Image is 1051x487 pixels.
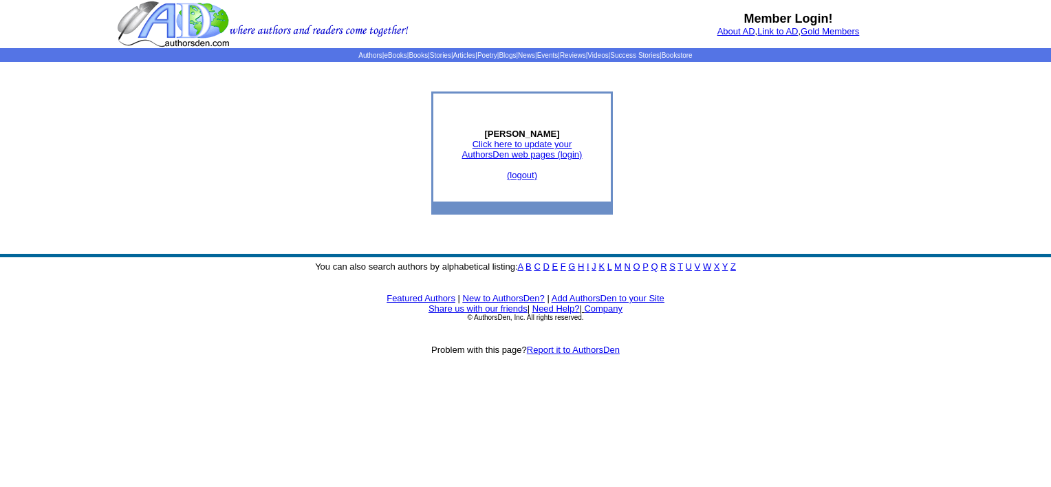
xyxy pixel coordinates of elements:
[651,261,658,272] a: Q
[592,261,596,272] a: J
[561,261,566,272] a: F
[499,52,516,59] a: Blogs
[537,52,559,59] a: Events
[429,303,528,314] a: Share us with our friends
[642,261,648,272] a: P
[744,12,833,25] b: Member Login!
[633,261,640,272] a: O
[560,52,586,59] a: Reviews
[587,52,608,59] a: Videos
[598,261,605,272] a: K
[409,52,428,59] a: Books
[527,345,620,355] a: Report it to AuthorsDen
[315,261,736,272] font: You can also search authors by alphabetical listing:
[462,139,583,160] a: Click here to update yourAuthorsDen web pages (login)
[579,303,622,314] font: |
[678,261,683,272] a: T
[547,293,549,303] font: |
[717,26,755,36] a: About AD
[484,129,559,139] b: [PERSON_NAME]
[532,303,580,314] a: Need Help?
[625,261,631,272] a: N
[543,261,549,272] a: D
[584,303,622,314] a: Company
[587,261,589,272] a: I
[686,261,692,272] a: U
[578,261,584,272] a: H
[568,261,575,272] a: G
[518,52,535,59] a: News
[607,261,612,272] a: L
[463,293,545,303] a: New to AuthorsDen?
[384,52,407,59] a: eBooks
[528,303,530,314] font: |
[453,52,476,59] a: Articles
[660,261,667,272] a: R
[730,261,736,272] a: Z
[695,261,701,272] a: V
[458,293,460,303] font: |
[358,52,692,59] span: | | | | | | | | | | | |
[430,52,451,59] a: Stories
[477,52,497,59] a: Poetry
[669,261,675,272] a: S
[507,170,537,180] a: (logout)
[431,345,620,355] font: Problem with this page?
[534,261,540,272] a: C
[801,26,859,36] a: Gold Members
[467,314,583,321] font: © AuthorsDen, Inc. All rights reserved.
[722,261,728,272] a: Y
[525,261,532,272] a: B
[552,293,664,303] a: Add AuthorsDen to your Site
[387,293,455,303] a: Featured Authors
[757,26,798,36] a: Link to AD
[714,261,720,272] a: X
[610,52,660,59] a: Success Stories
[518,261,523,272] a: A
[552,261,558,272] a: E
[614,261,622,272] a: M
[703,261,711,272] a: W
[717,26,860,36] font: , ,
[662,52,693,59] a: Bookstore
[358,52,382,59] a: Authors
